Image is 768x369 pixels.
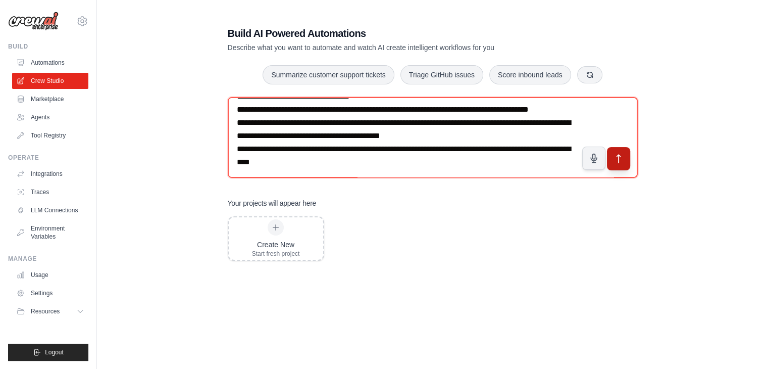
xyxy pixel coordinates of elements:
a: Traces [12,184,88,200]
h3: Your projects will appear here [228,198,317,208]
button: Resources [12,303,88,319]
span: Resources [31,307,60,315]
a: Automations [12,55,88,71]
div: Manage [8,255,88,263]
a: Environment Variables [12,220,88,245]
button: Score inbound leads [489,65,571,84]
a: Agents [12,109,88,125]
img: Logo [8,12,59,31]
button: Logout [8,344,88,361]
div: Build [8,42,88,51]
a: Usage [12,267,88,283]
button: Triage GitHub issues [400,65,483,84]
a: Marketplace [12,91,88,107]
a: Integrations [12,166,88,182]
p: Describe what you want to automate and watch AI create intelligent workflows for you [228,42,567,53]
a: Crew Studio [12,73,88,89]
div: Operate [8,154,88,162]
button: Summarize customer support tickets [263,65,394,84]
a: LLM Connections [12,202,88,218]
button: Click to speak your automation idea [582,147,605,170]
a: Settings [12,285,88,301]
div: Start fresh project [252,250,300,258]
button: Get new suggestions [577,66,602,83]
span: Logout [45,348,64,356]
h1: Build AI Powered Automations [228,26,567,40]
div: Create New [252,240,300,250]
a: Tool Registry [12,127,88,144]
iframe: Chat Widget [718,320,768,369]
